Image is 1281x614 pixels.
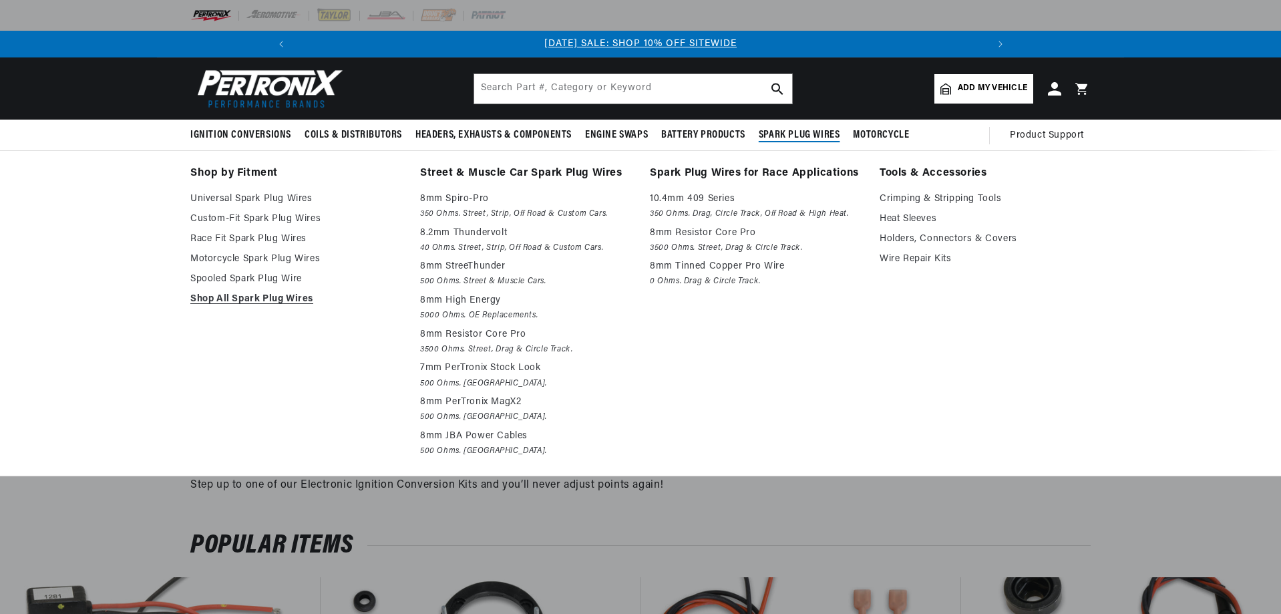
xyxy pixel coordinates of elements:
a: 8mm PerTronix MagX2 500 Ohms. [GEOGRAPHIC_DATA]. [420,394,631,424]
p: 7mm PerTronix Stock Look [420,360,631,376]
summary: Motorcycle [846,120,916,151]
p: 8mm High Energy [420,293,631,309]
em: 500 Ohms. [GEOGRAPHIC_DATA]. [420,410,631,424]
img: Pertronix [190,65,344,112]
a: 8mm JBA Power Cables 500 Ohms. [GEOGRAPHIC_DATA]. [420,428,631,458]
h2: Popular items [190,534,1091,557]
em: 3500 Ohms. Street, Drag & Circle Track. [650,241,861,255]
div: 1 of 3 [295,37,987,51]
p: 8.2mm Thundervolt [420,225,631,241]
summary: Battery Products [655,120,752,151]
a: Wire Repair Kits [880,251,1091,267]
a: 8mm Resistor Core Pro 3500 Ohms. Street, Drag & Circle Track. [420,327,631,357]
span: Engine Swaps [585,128,648,142]
span: Ignition Conversions [190,128,291,142]
span: Spark Plug Wires [759,128,840,142]
button: Translation missing: en.sections.announcements.previous_announcement [268,31,295,57]
span: Motorcycle [853,128,909,142]
a: 10.4mm 409 Series 350 Ohms. Drag, Circle Track, Off Road & High Heat. [650,191,861,221]
p: Step up to one of our Electronic Ignition Conversion Kits and you’ll never adjust points again! [190,477,1091,494]
a: Street & Muscle Car Spark Plug Wires [420,164,631,183]
em: 3500 Ohms. Street, Drag & Circle Track. [420,343,631,357]
em: 40 Ohms. Street, Strip, Off Road & Custom Cars. [420,241,631,255]
a: Tools & Accessories [880,164,1091,183]
summary: Ignition Conversions [190,120,298,151]
a: 8.2mm Thundervolt 40 Ohms. Street, Strip, Off Road & Custom Cars. [420,225,631,255]
span: Product Support [1010,128,1084,143]
em: 350 Ohms. Street, Strip, Off Road & Custom Cars. [420,207,631,221]
summary: Coils & Distributors [298,120,409,151]
summary: Spark Plug Wires [752,120,847,151]
a: Add my vehicle [934,74,1033,104]
a: Race Fit Spark Plug Wires [190,231,401,247]
a: 8mm Spiro-Pro 350 Ohms. Street, Strip, Off Road & Custom Cars. [420,191,631,221]
span: Add my vehicle [958,82,1027,95]
a: Custom-Fit Spark Plug Wires [190,211,401,227]
a: 8mm Resistor Core Pro 3500 Ohms. Street, Drag & Circle Track. [650,225,861,255]
a: Universal Spark Plug Wires [190,191,401,207]
span: Coils & Distributors [305,128,402,142]
summary: Product Support [1010,120,1091,152]
p: 8mm PerTronix MagX2 [420,394,631,410]
slideshow-component: Translation missing: en.sections.announcements.announcement_bar [157,31,1124,57]
em: 0 Ohms. Drag & Circle Track. [650,275,861,289]
p: 10.4mm 409 Series [650,191,861,207]
summary: Headers, Exhausts & Components [409,120,578,151]
span: Battery Products [661,128,745,142]
a: Holders, Connectors & Covers [880,231,1091,247]
em: 350 Ohms. Drag, Circle Track, Off Road & High Heat. [650,207,861,221]
em: 5000 Ohms. OE Replacements. [420,309,631,323]
input: Search Part #, Category or Keyword [474,74,792,104]
p: 8mm Spiro-Pro [420,191,631,207]
button: Translation missing: en.sections.announcements.next_announcement [987,31,1014,57]
span: Headers, Exhausts & Components [415,128,572,142]
a: Motorcycle Spark Plug Wires [190,251,401,267]
p: 8mm StreeThunder [420,259,631,275]
p: 8mm JBA Power Cables [420,428,631,444]
a: [DATE] SALE: SHOP 10% OFF SITEWIDE [544,39,737,49]
a: 8mm High Energy 5000 Ohms. OE Replacements. [420,293,631,323]
a: Heat Sleeves [880,211,1091,227]
a: Spark Plug Wires for Race Applications [650,164,861,183]
a: Shop All Spark Plug Wires [190,291,401,307]
em: 500 Ohms. [GEOGRAPHIC_DATA]. [420,377,631,391]
a: 8mm StreeThunder 500 Ohms. Street & Muscle Cars. [420,259,631,289]
em: 500 Ohms. [GEOGRAPHIC_DATA]. [420,444,631,458]
p: 8mm Resistor Core Pro [650,225,861,241]
button: search button [763,74,792,104]
a: 7mm PerTronix Stock Look 500 Ohms. [GEOGRAPHIC_DATA]. [420,360,631,390]
summary: Engine Swaps [578,120,655,151]
p: 8mm Resistor Core Pro [420,327,631,343]
a: Shop by Fitment [190,164,401,183]
a: Crimping & Stripping Tools [880,191,1091,207]
em: 500 Ohms. Street & Muscle Cars. [420,275,631,289]
div: Announcement [295,37,987,51]
p: 8mm Tinned Copper Pro Wire [650,259,861,275]
a: Spooled Spark Plug Wire [190,271,401,287]
a: 8mm Tinned Copper Pro Wire 0 Ohms. Drag & Circle Track. [650,259,861,289]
